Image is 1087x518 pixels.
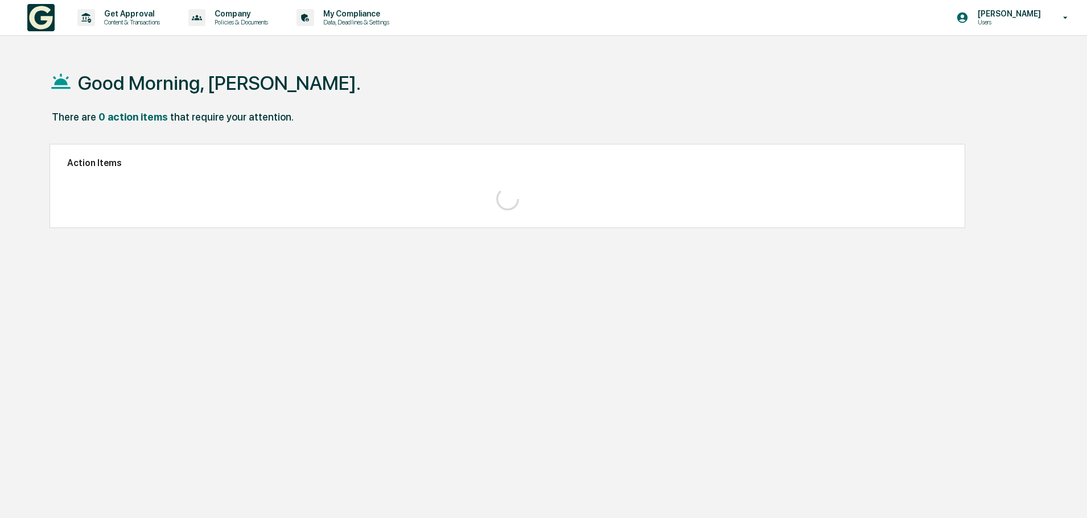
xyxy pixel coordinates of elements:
[27,4,55,31] img: logo
[52,111,96,123] div: There are
[314,9,395,18] p: My Compliance
[205,9,274,18] p: Company
[95,9,166,18] p: Get Approval
[67,158,948,168] h2: Action Items
[170,111,294,123] div: that require your attention.
[314,18,395,26] p: Data, Deadlines & Settings
[969,18,1047,26] p: Users
[969,9,1047,18] p: [PERSON_NAME]
[95,18,166,26] p: Content & Transactions
[78,72,361,94] h1: Good Morning, [PERSON_NAME].
[205,18,274,26] p: Policies & Documents
[98,111,168,123] div: 0 action items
